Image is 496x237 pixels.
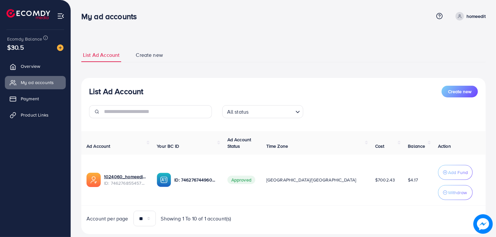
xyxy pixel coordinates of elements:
[57,44,63,51] img: image
[157,173,171,187] img: ic-ba-acc.ded83a64.svg
[375,177,395,183] span: $7002.43
[87,173,101,187] img: ic-ads-acc.e4c84228.svg
[227,136,251,149] span: Ad Account Status
[21,112,49,118] span: Product Links
[442,86,478,97] button: Create new
[5,76,66,89] a: My ad accounts
[448,168,468,176] p: Add Fund
[104,173,146,180] a: 1024060_homeedit7_1737561213516
[222,105,303,118] div: Search for option
[473,214,493,234] img: image
[7,36,42,42] span: Ecomdy Balance
[81,12,142,21] h3: My ad accounts
[89,87,143,96] h3: List Ad Account
[438,185,473,200] button: Withdraw
[448,189,467,196] p: Withdraw
[21,79,54,86] span: My ad accounts
[157,143,179,149] span: Your BC ID
[448,88,471,95] span: Create new
[438,143,451,149] span: Action
[408,143,425,149] span: Balance
[438,165,473,180] button: Add Fund
[21,95,39,102] span: Payment
[408,177,418,183] span: $4.17
[467,12,486,20] p: homeedit
[104,180,146,186] span: ID: 7462768554572742672
[5,92,66,105] a: Payment
[83,51,120,59] span: List Ad Account
[7,43,24,52] span: $30.5
[136,51,163,59] span: Create new
[87,143,110,149] span: Ad Account
[57,12,64,20] img: menu
[266,177,356,183] span: [GEOGRAPHIC_DATA]/[GEOGRAPHIC_DATA]
[453,12,486,20] a: homeedit
[87,215,128,222] span: Account per page
[161,215,231,222] span: Showing 1 To 10 of 1 account(s)
[375,143,385,149] span: Cost
[266,143,288,149] span: Time Zone
[226,107,250,117] span: All status
[174,176,217,184] p: ID: 7462767449604177937
[250,106,293,117] input: Search for option
[5,108,66,121] a: Product Links
[227,176,255,184] span: Approved
[6,9,50,19] img: logo
[5,60,66,73] a: Overview
[21,63,40,69] span: Overview
[104,173,146,187] div: <span class='underline'>1024060_homeedit7_1737561213516</span></br>7462768554572742672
